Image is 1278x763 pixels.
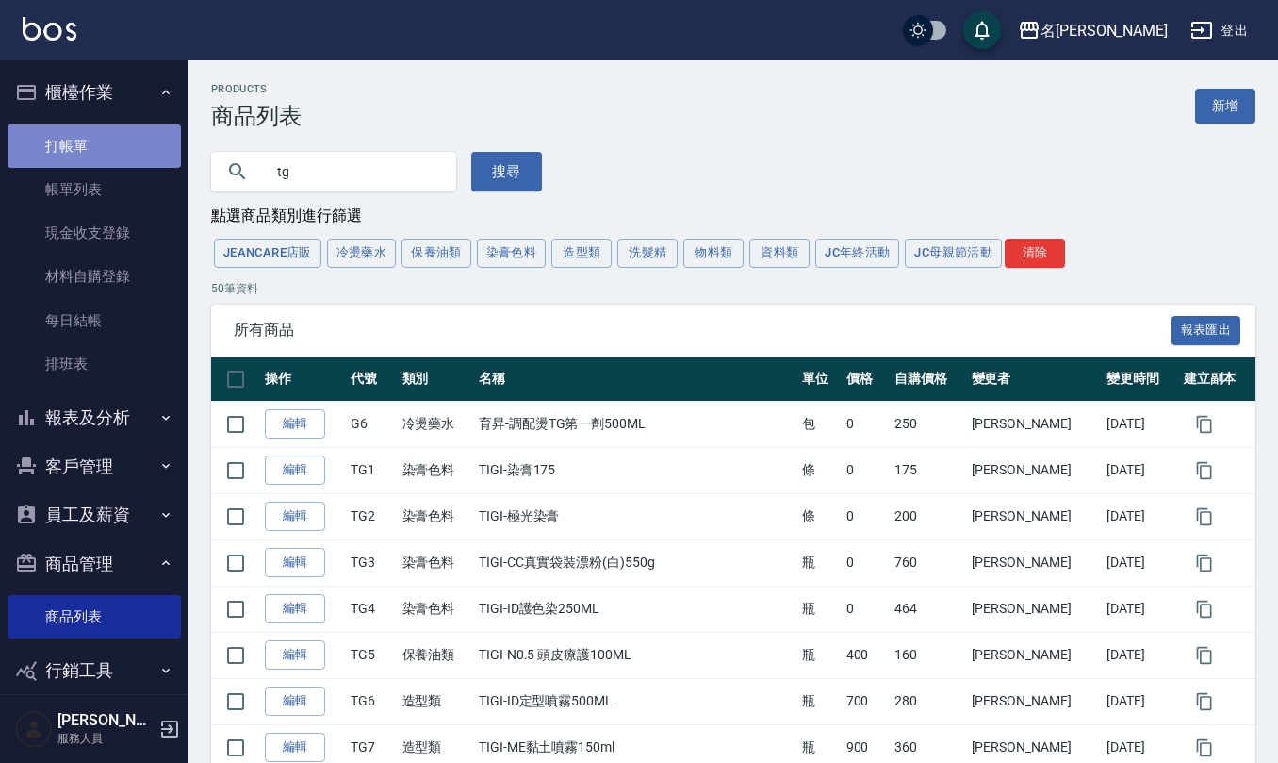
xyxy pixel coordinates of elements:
[890,678,966,724] td: 280
[474,678,797,724] td: TIGI-ID定型噴霧500ML
[477,239,547,268] button: 染膏色料
[8,255,181,298] a: 材料自購登錄
[797,357,842,402] th: 單位
[265,456,325,485] a: 編輯
[214,239,321,268] button: JeanCare店販
[8,490,181,539] button: 員工及薪資
[265,640,325,670] a: 編輯
[890,401,966,447] td: 250
[842,539,891,586] td: 0
[474,401,797,447] td: 育昇-調配燙TG第一劑500ML
[211,83,302,95] h2: Products
[890,447,966,493] td: 175
[346,357,397,402] th: 代號
[346,678,397,724] td: TG6
[890,357,966,402] th: 自購價格
[8,442,181,491] button: 客戶管理
[967,539,1103,586] td: [PERSON_NAME]
[346,447,397,493] td: TG1
[797,401,842,447] td: 包
[1005,239,1065,268] button: 清除
[967,401,1103,447] td: [PERSON_NAME]
[842,678,891,724] td: 700
[1171,316,1241,345] button: 報表匯出
[265,409,325,439] a: 編輯
[15,710,53,748] img: Person
[797,632,842,678] td: 瓶
[401,239,471,268] button: 保養油類
[398,539,474,586] td: 染膏色料
[797,678,842,724] td: 瓶
[797,586,842,632] td: 瓶
[474,493,797,539] td: TIGI-極光染膏
[57,711,154,730] h5: [PERSON_NAME]
[398,678,474,724] td: 造型類
[265,548,325,577] a: 編輯
[8,168,181,211] a: 帳單列表
[8,595,181,639] a: 商品列表
[797,447,842,493] td: 條
[346,632,397,678] td: TG5
[346,401,397,447] td: G6
[1102,678,1178,724] td: [DATE]
[1102,401,1178,447] td: [DATE]
[398,447,474,493] td: 染膏色料
[398,493,474,539] td: 染膏色料
[1040,19,1168,42] div: 名[PERSON_NAME]
[398,586,474,632] td: 染膏色料
[8,393,181,442] button: 報表及分析
[1183,13,1255,48] button: 登出
[797,539,842,586] td: 瓶
[967,586,1103,632] td: [PERSON_NAME]
[211,280,1255,297] p: 50 筆資料
[797,493,842,539] td: 條
[474,357,797,402] th: 名稱
[471,152,542,191] button: 搜尋
[1010,11,1175,50] button: 名[PERSON_NAME]
[842,586,891,632] td: 0
[1195,89,1255,124] a: 新增
[265,502,325,531] a: 編輯
[8,539,181,589] button: 商品管理
[967,493,1103,539] td: [PERSON_NAME]
[890,586,966,632] td: 464
[211,207,1255,226] div: 點選商品類別進行篩選
[1102,586,1178,632] td: [DATE]
[264,146,441,197] input: 搜尋關鍵字
[842,447,891,493] td: 0
[842,357,891,402] th: 價格
[8,646,181,695] button: 行銷工具
[346,493,397,539] td: TG2
[842,493,891,539] td: 0
[8,211,181,255] a: 現金收支登錄
[398,401,474,447] td: 冷燙藥水
[8,68,181,117] button: 櫃檯作業
[398,632,474,678] td: 保養油類
[963,11,1001,49] button: save
[842,632,891,678] td: 400
[1179,357,1255,402] th: 建立副本
[683,239,744,268] button: 物料類
[265,594,325,623] a: 編輯
[890,632,966,678] td: 160
[474,447,797,493] td: TIGI-染膏175
[905,239,1002,268] button: JC母親節活動
[967,678,1103,724] td: [PERSON_NAME]
[8,342,181,386] a: 排班表
[327,239,397,268] button: 冷燙藥水
[890,493,966,539] td: 200
[617,239,678,268] button: 洗髮精
[967,357,1103,402] th: 變更者
[398,357,474,402] th: 類別
[1102,357,1178,402] th: 變更時間
[1102,539,1178,586] td: [DATE]
[967,447,1103,493] td: [PERSON_NAME]
[23,17,76,41] img: Logo
[474,586,797,632] td: TIGI-ID護色染250ML
[234,321,1171,340] span: 所有商品
[8,299,181,342] a: 每日結帳
[551,239,612,268] button: 造型類
[1102,493,1178,539] td: [DATE]
[890,539,966,586] td: 760
[1102,447,1178,493] td: [DATE]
